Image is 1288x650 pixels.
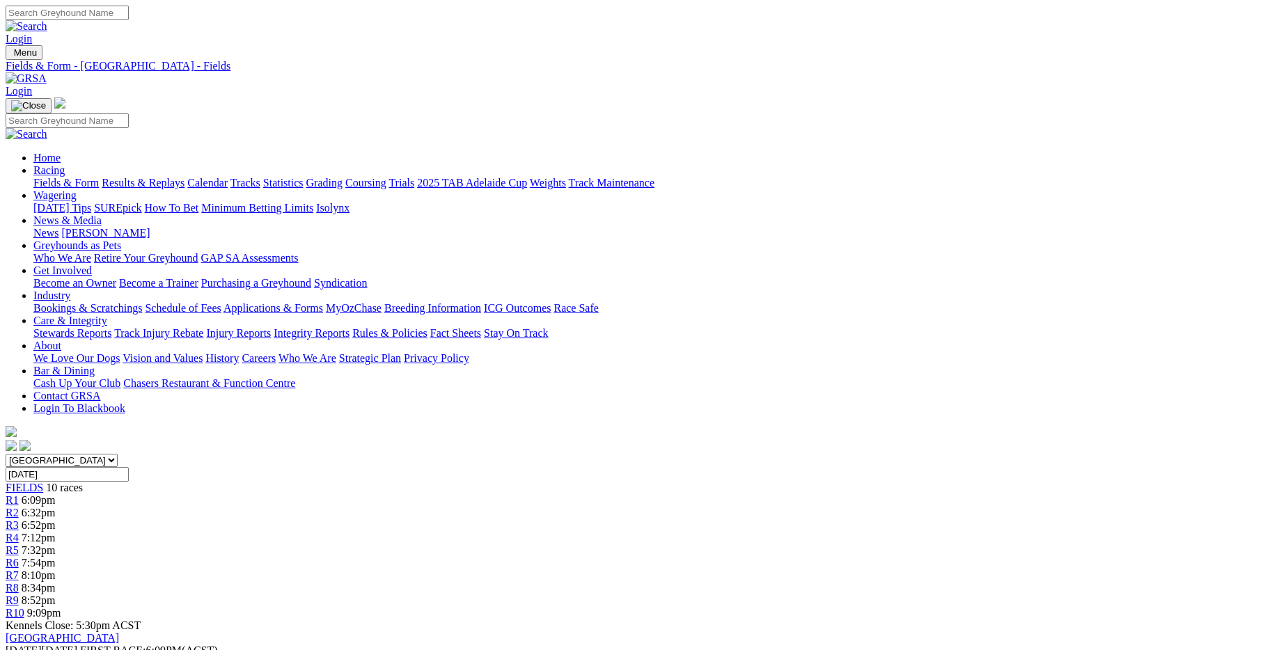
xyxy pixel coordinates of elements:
a: Purchasing a Greyhound [201,277,311,289]
img: facebook.svg [6,440,17,451]
span: 8:52pm [22,594,56,606]
a: Rules & Policies [352,327,427,339]
div: Wagering [33,202,1282,214]
span: Kennels Close: 5:30pm ACST [6,619,141,631]
a: Track Maintenance [569,177,654,189]
a: Fact Sheets [430,327,481,339]
a: R6 [6,557,19,569]
div: Greyhounds as Pets [33,252,1282,264]
a: Login To Blackbook [33,402,125,414]
div: Get Involved [33,277,1282,290]
div: Industry [33,302,1282,315]
div: Bar & Dining [33,377,1282,390]
div: Racing [33,177,1282,189]
a: Wagering [33,189,77,201]
a: Strategic Plan [339,352,401,364]
a: SUREpick [94,202,141,214]
span: 8:10pm [22,569,56,581]
a: R5 [6,544,19,556]
a: Contact GRSA [33,390,100,402]
a: Careers [242,352,276,364]
a: FIELDS [6,482,43,493]
span: 7:32pm [22,544,56,556]
a: Greyhounds as Pets [33,239,121,251]
a: Results & Replays [102,177,184,189]
div: News & Media [33,227,1282,239]
a: [PERSON_NAME] [61,227,150,239]
a: History [205,352,239,364]
img: twitter.svg [19,440,31,451]
a: ICG Outcomes [484,302,551,314]
a: Integrity Reports [274,327,350,339]
span: Menu [14,47,37,58]
a: Cash Up Your Club [33,377,120,389]
a: Who We Are [33,252,91,264]
a: News & Media [33,214,102,226]
a: Fields & Form - [GEOGRAPHIC_DATA] - Fields [6,60,1282,72]
a: Weights [530,177,566,189]
button: Toggle navigation [6,98,52,113]
span: 6:09pm [22,494,56,506]
a: 2025 TAB Adelaide Cup [417,177,527,189]
a: We Love Our Dogs [33,352,120,364]
a: Care & Integrity [33,315,107,326]
a: Racing [33,164,65,176]
a: Race Safe [553,302,598,314]
span: 6:32pm [22,507,56,518]
a: [GEOGRAPHIC_DATA] [6,632,119,644]
a: Chasers Restaurant & Function Centre [123,377,295,389]
div: Care & Integrity [33,327,1282,340]
a: R4 [6,532,19,544]
a: How To Bet [145,202,199,214]
a: Privacy Policy [404,352,469,364]
span: 7:12pm [22,532,56,544]
img: Search [6,20,47,33]
img: Close [11,100,46,111]
a: Statistics [263,177,304,189]
a: Industry [33,290,70,301]
a: Applications & Forms [223,302,323,314]
a: R9 [6,594,19,606]
a: GAP SA Assessments [201,252,299,264]
a: Get Involved [33,264,92,276]
a: About [33,340,61,351]
a: Retire Your Greyhound [94,252,198,264]
span: R8 [6,582,19,594]
span: 6:52pm [22,519,56,531]
a: Stay On Track [484,327,548,339]
a: Bar & Dining [33,365,95,376]
a: Vision and Values [123,352,203,364]
span: R3 [6,519,19,531]
a: R10 [6,607,24,619]
a: Syndication [314,277,367,289]
a: R2 [6,507,19,518]
a: Tracks [230,177,260,189]
a: R7 [6,569,19,581]
a: Login [6,85,32,97]
a: Schedule of Fees [145,302,221,314]
span: 8:34pm [22,582,56,594]
span: 9:09pm [27,607,61,619]
a: Login [6,33,32,45]
input: Select date [6,467,129,482]
button: Toggle navigation [6,45,42,60]
a: Track Injury Rebate [114,327,203,339]
a: Become an Owner [33,277,116,289]
a: MyOzChase [326,302,382,314]
a: Calendar [187,177,228,189]
img: logo-grsa-white.png [54,97,65,109]
span: R1 [6,494,19,506]
a: Coursing [345,177,386,189]
span: 10 races [46,482,83,493]
img: Search [6,128,47,141]
a: Who We Are [278,352,336,364]
a: News [33,227,58,239]
a: Become a Trainer [119,277,198,289]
